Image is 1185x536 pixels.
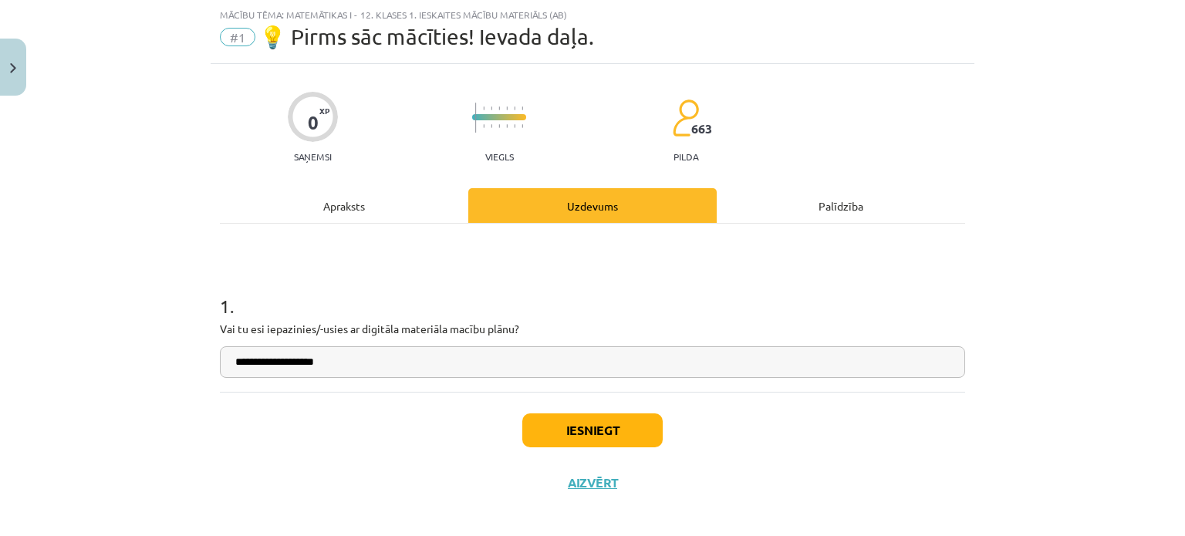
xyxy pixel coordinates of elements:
[10,63,16,73] img: icon-close-lesson-0947bae3869378f0d4975bcd49f059093ad1ed9edebbc8119c70593378902aed.svg
[498,124,500,128] img: icon-short-line-57e1e144782c952c97e751825c79c345078a6d821885a25fce030b3d8c18986b.svg
[220,321,965,337] p: Vai tu esi iepazinies/-usies ar digitāla materiāla macību plānu?
[717,188,965,223] div: Palīdzība
[475,103,477,133] img: icon-long-line-d9ea69661e0d244f92f715978eff75569469978d946b2353a9bb055b3ed8787d.svg
[491,106,492,110] img: icon-short-line-57e1e144782c952c97e751825c79c345078a6d821885a25fce030b3d8c18986b.svg
[672,99,699,137] img: students-c634bb4e5e11cddfef0936a35e636f08e4e9abd3cc4e673bd6f9a4125e45ecb1.svg
[259,24,594,49] span: 💡 Pirms sāc mācīties! Ievada daļa.
[514,106,515,110] img: icon-short-line-57e1e144782c952c97e751825c79c345078a6d821885a25fce030b3d8c18986b.svg
[491,124,492,128] img: icon-short-line-57e1e144782c952c97e751825c79c345078a6d821885a25fce030b3d8c18986b.svg
[468,188,717,223] div: Uzdevums
[220,9,965,20] div: Mācību tēma: Matemātikas i - 12. klases 1. ieskaites mācību materiāls (ab)
[483,124,484,128] img: icon-short-line-57e1e144782c952c97e751825c79c345078a6d821885a25fce030b3d8c18986b.svg
[220,268,965,316] h1: 1 .
[691,122,712,136] span: 663
[308,112,319,133] div: 0
[522,106,523,110] img: icon-short-line-57e1e144782c952c97e751825c79c345078a6d821885a25fce030b3d8c18986b.svg
[498,106,500,110] img: icon-short-line-57e1e144782c952c97e751825c79c345078a6d821885a25fce030b3d8c18986b.svg
[483,106,484,110] img: icon-short-line-57e1e144782c952c97e751825c79c345078a6d821885a25fce030b3d8c18986b.svg
[288,151,338,162] p: Saņemsi
[522,124,523,128] img: icon-short-line-57e1e144782c952c97e751825c79c345078a6d821885a25fce030b3d8c18986b.svg
[220,28,255,46] span: #1
[674,151,698,162] p: pilda
[506,106,508,110] img: icon-short-line-57e1e144782c952c97e751825c79c345078a6d821885a25fce030b3d8c18986b.svg
[319,106,329,115] span: XP
[522,413,663,447] button: Iesniegt
[220,188,468,223] div: Apraksts
[506,124,508,128] img: icon-short-line-57e1e144782c952c97e751825c79c345078a6d821885a25fce030b3d8c18986b.svg
[485,151,514,162] p: Viegls
[563,475,622,490] button: Aizvērt
[514,124,515,128] img: icon-short-line-57e1e144782c952c97e751825c79c345078a6d821885a25fce030b3d8c18986b.svg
